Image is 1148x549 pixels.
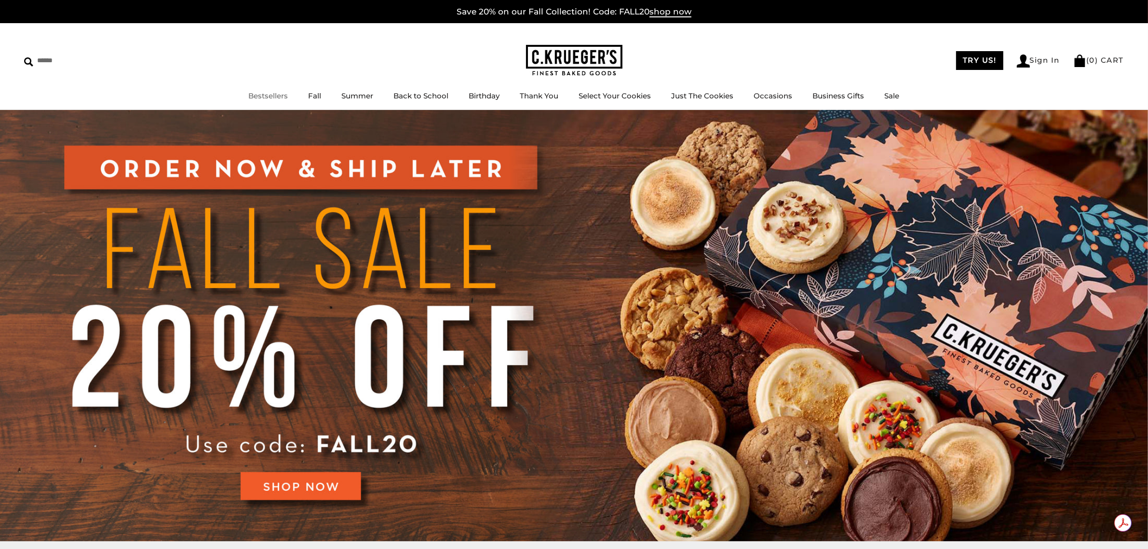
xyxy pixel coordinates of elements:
a: Select Your Cookies [579,91,651,100]
a: Save 20% on our Fall Collection! Code: FALL20shop now [457,7,691,17]
img: Account [1017,55,1030,68]
a: Just The Cookies [672,91,734,100]
a: Bestsellers [249,91,288,100]
input: Search [24,53,139,68]
a: TRY US! [956,51,1003,70]
a: Occasions [754,91,793,100]
img: Bag [1073,55,1086,67]
a: Business Gifts [813,91,864,100]
a: Sale [885,91,900,100]
span: 0 [1090,55,1095,65]
a: Sign In [1017,55,1060,68]
img: C.KRUEGER'S [526,45,622,76]
a: Birthday [469,91,500,100]
a: Fall [309,91,322,100]
a: Back to School [394,91,449,100]
a: Summer [342,91,374,100]
a: (0) CART [1073,55,1124,65]
img: Search [24,57,33,67]
a: Thank You [520,91,559,100]
span: shop now [649,7,691,17]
